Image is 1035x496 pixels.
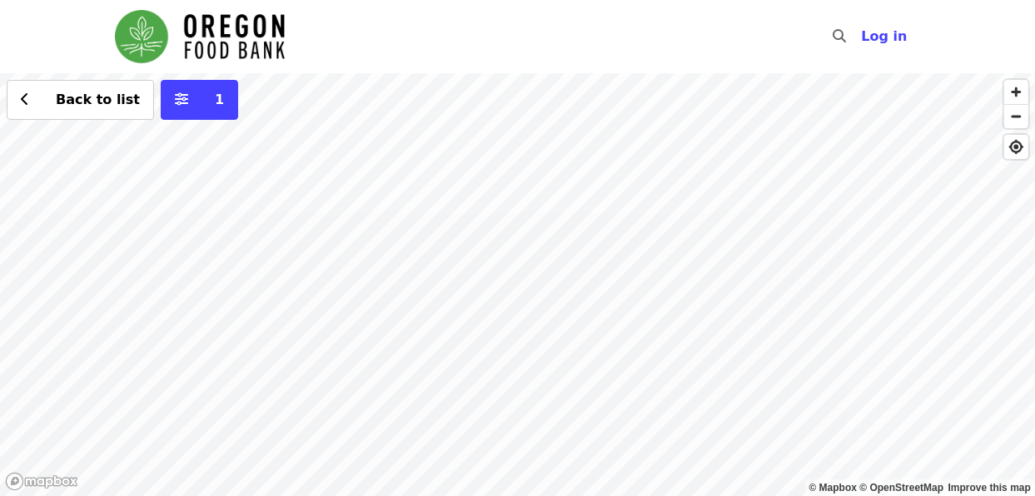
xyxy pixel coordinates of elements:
input: Search [856,17,869,57]
span: Back to list [56,92,140,107]
i: sliders-h icon [175,92,188,107]
button: Find My Location [1004,135,1028,159]
i: search icon [833,28,846,44]
a: Mapbox [809,482,858,494]
button: Zoom Out [1004,104,1028,128]
button: Zoom In [1004,80,1028,104]
button: Log in [848,20,920,53]
button: More filters (1 selected) [161,80,238,120]
img: Oregon Food Bank - Home [115,10,285,63]
span: Log in [861,28,907,44]
button: Back to list [7,80,154,120]
a: Map feedback [948,482,1031,494]
a: Mapbox logo [5,472,78,491]
i: chevron-left icon [21,92,29,107]
a: OpenStreetMap [859,482,943,494]
span: 1 [215,92,224,107]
